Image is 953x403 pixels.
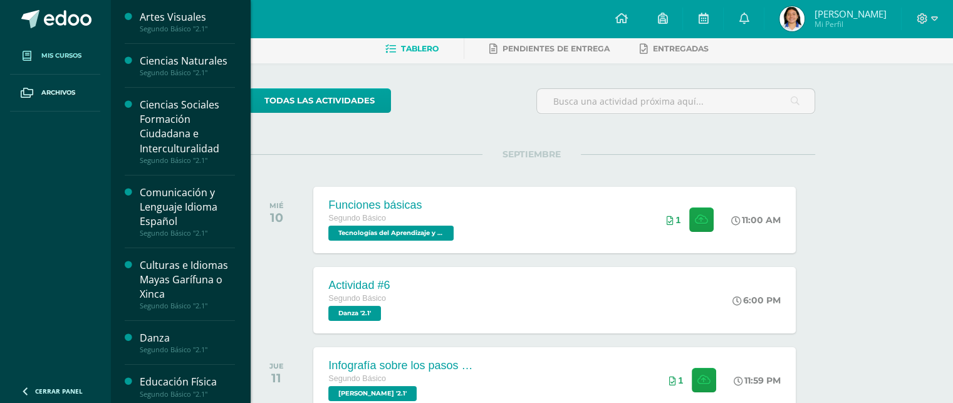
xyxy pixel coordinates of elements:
span: Pendientes de entrega [503,44,610,53]
a: Ciencias Sociales Formación Ciudadana e InterculturalidadSegundo Básico "2.1" [140,98,235,164]
a: Educación FísicaSegundo Básico "2.1" [140,375,235,398]
div: Artes Visuales [140,10,235,24]
div: 11:59 PM [734,375,781,386]
div: 10 [269,210,284,225]
a: DanzaSegundo Básico "2.1" [140,331,235,354]
a: Archivos [10,75,100,112]
div: 6:00 PM [732,295,781,306]
span: PEREL '2.1' [328,386,417,401]
span: Mis cursos [41,51,81,61]
div: Funciones básicas [328,199,457,212]
span: 1 [678,375,683,385]
div: Segundo Básico "2.1" [140,229,235,238]
div: 11 [269,370,284,385]
span: Tablero [401,44,439,53]
div: Segundo Básico "2.1" [140,156,235,165]
div: Actividad #6 [328,279,390,292]
div: Segundo Básico "2.1" [140,301,235,310]
div: MIÉ [269,201,284,210]
div: Educación Física [140,375,235,389]
span: Segundo Básico [328,214,386,222]
span: [PERSON_NAME] [814,8,886,20]
span: 1 [675,215,680,225]
div: Segundo Básico "2.1" [140,390,235,399]
a: Pendientes de entrega [489,39,610,59]
img: 96f539aea266b78768e36ef44a48f875.png [779,6,805,31]
span: Mi Perfil [814,19,886,29]
a: Entregadas [640,39,709,59]
span: Segundo Básico [328,294,386,303]
a: Culturas e Idiomas Mayas Garífuna o XincaSegundo Básico "2.1" [140,258,235,310]
div: Segundo Básico "2.1" [140,345,235,354]
input: Busca una actividad próxima aquí... [537,89,815,113]
span: Entregadas [653,44,709,53]
a: Tablero [385,39,439,59]
span: Danza '2.1' [328,306,381,321]
div: Archivos entregados [669,375,683,385]
div: Ciencias Naturales [140,54,235,68]
div: Danza [140,331,235,345]
a: Comunicación y Lenguaje Idioma EspañolSegundo Básico "2.1" [140,186,235,238]
a: Artes VisualesSegundo Básico "2.1" [140,10,235,33]
div: Comunicación y Lenguaje Idioma Español [140,186,235,229]
span: Tecnologías del Aprendizaje y la Comunicación '2.1' [328,226,454,241]
span: Cerrar panel [35,387,83,395]
div: Infografía sobre los pasos para una buena confesión [328,359,479,372]
div: Ciencias Sociales Formación Ciudadana e Interculturalidad [140,98,235,155]
a: Ciencias NaturalesSegundo Básico "2.1" [140,54,235,77]
span: SEPTIEMBRE [482,149,581,160]
div: JUE [269,362,284,370]
div: Segundo Básico "2.1" [140,24,235,33]
div: Archivos entregados [666,215,680,225]
div: 11:00 AM [731,214,781,226]
div: Segundo Básico "2.1" [140,68,235,77]
a: Mis cursos [10,38,100,75]
div: Culturas e Idiomas Mayas Garífuna o Xinca [140,258,235,301]
a: todas las Actividades [248,88,391,113]
span: Segundo Básico [328,374,386,383]
span: Archivos [41,88,75,98]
